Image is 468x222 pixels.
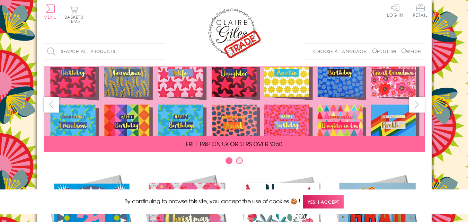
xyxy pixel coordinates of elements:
[313,48,371,54] p: Choose a language:
[303,195,344,208] span: Yes, I accept
[226,157,232,164] button: Carousel Page 1 (Current Slide)
[44,157,425,168] div: Carousel Pagination
[206,7,262,59] img: Claire Giles Trade
[372,48,400,54] label: English
[401,48,421,54] label: Welsh
[413,3,428,18] a: Retail
[64,6,83,23] button: Basket0 items
[236,157,243,164] button: Carousel Page 2
[186,140,282,148] span: FREE P&P ON UK ORDERS OVER £150
[387,3,404,17] a: Log In
[44,44,165,59] input: Search all products
[413,3,428,17] span: Retail
[44,14,57,20] span: Menu
[401,48,406,53] input: Welsh
[44,5,57,19] button: Menu
[409,97,425,113] button: next
[372,48,377,53] input: English
[68,14,83,24] span: 0 items
[158,44,165,59] input: Search
[44,97,59,113] button: prev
